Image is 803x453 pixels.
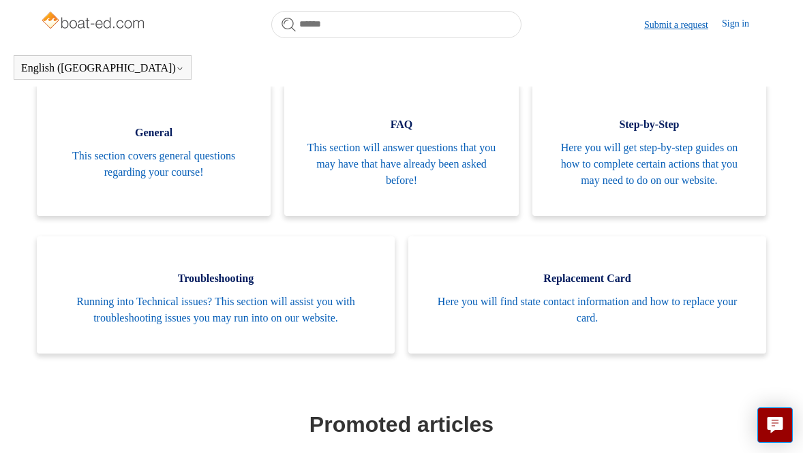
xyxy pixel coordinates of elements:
span: Replacement Card [429,270,746,287]
span: General [57,125,250,141]
span: Here you will find state contact information and how to replace your card. [429,294,746,326]
button: Live chat [757,407,793,443]
img: Boat-Ed Help Center home page [40,8,149,35]
input: Search [271,11,521,38]
span: Here you will get step-by-step guides on how to complete certain actions that you may need to do ... [553,140,746,189]
a: General This section covers general questions regarding your course! [37,82,271,216]
span: Troubleshooting [57,270,374,287]
a: FAQ This section will answer questions that you may have that have already been asked before! [284,82,518,216]
button: English ([GEOGRAPHIC_DATA]) [21,62,184,74]
span: Step-by-Step [553,116,746,133]
h1: Promoted articles [40,408,763,441]
a: Sign in [722,16,763,33]
span: Running into Technical issues? This section will assist you with troubleshooting issues you may r... [57,294,374,326]
a: Replacement Card Here you will find state contact information and how to replace your card. [408,236,766,354]
span: This section will answer questions that you may have that have already been asked before! [305,140,498,189]
span: This section covers general questions regarding your course! [57,148,250,181]
span: FAQ [305,116,498,133]
a: Submit a request [644,18,722,32]
a: Step-by-Step Here you will get step-by-step guides on how to complete certain actions that you ma... [532,82,766,216]
a: Troubleshooting Running into Technical issues? This section will assist you with troubleshooting ... [37,236,395,354]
